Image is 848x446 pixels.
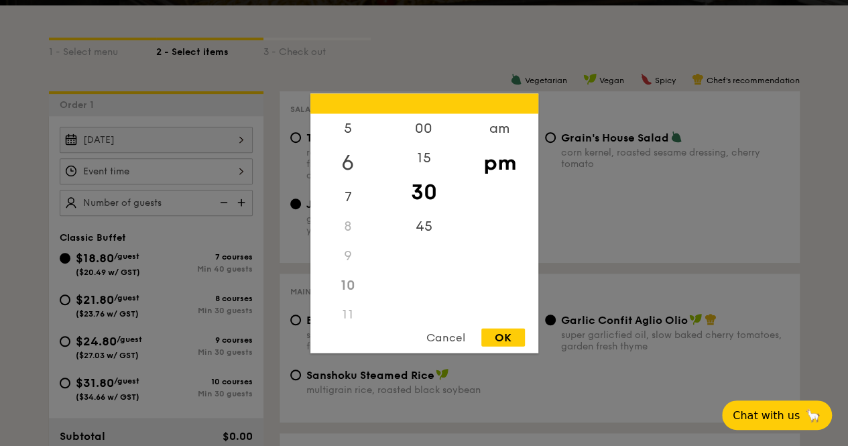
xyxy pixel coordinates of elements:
[310,300,386,329] div: 11
[386,143,462,172] div: 15
[310,113,386,143] div: 5
[722,400,832,430] button: Chat with us🦙
[481,328,525,346] div: OK
[386,172,462,211] div: 30
[462,143,538,182] div: pm
[462,113,538,143] div: am
[733,409,800,422] span: Chat with us
[310,241,386,270] div: 9
[310,270,386,300] div: 10
[413,328,479,346] div: Cancel
[310,143,386,182] div: 6
[386,113,462,143] div: 00
[310,182,386,211] div: 7
[310,211,386,241] div: 8
[805,408,821,423] span: 🦙
[386,211,462,241] div: 45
